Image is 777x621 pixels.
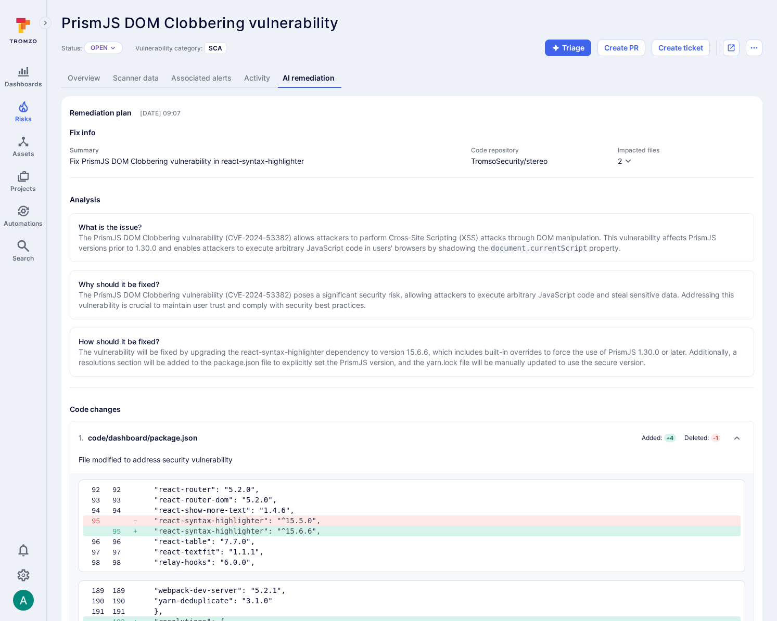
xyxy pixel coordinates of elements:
span: Fix PrismJS DOM Clobbering vulnerability in react-syntax-highlighter [70,156,461,166]
span: Code repository [471,146,607,154]
span: Deleted: [684,434,709,442]
div: 92 [112,484,133,495]
span: Impacted files [618,146,754,154]
div: code/dashboard/package.json [79,433,198,443]
pre: "react-router-dom": "5.2.0", [154,495,732,505]
div: 189 [112,585,133,596]
div: Arjan Dehar [13,590,34,611]
div: 191 [112,606,133,616]
div: 190 [112,596,133,606]
div: + [133,526,154,536]
button: 2 [618,156,632,167]
div: 190 [92,596,112,606]
span: Assets [12,150,34,158]
div: 189 [92,585,112,596]
h2: Remediation plan [70,108,132,118]
div: Collapse [70,421,754,473]
div: 191 [92,606,112,616]
div: 95 [92,515,112,526]
pre: "react-show-more-text": "1.4.6", [154,505,732,515]
span: Added: [642,434,662,442]
p: The PrismJS DOM Clobbering vulnerability (CVE-2024-53382) poses a significant security risk, allo... [79,290,745,310]
a: Activity [238,69,276,88]
button: Open [91,44,108,52]
div: 97 [112,547,133,557]
div: 98 [112,557,133,567]
button: Create PR [597,40,645,56]
span: + 4 [664,434,676,442]
p: The vulnerability will be fixed by upgrading the react-syntax-highlighter dependency to version 1... [79,347,745,368]
pre: "react-syntax-highlighter": "^15.6.6", [154,526,732,536]
h2: What is the issue? [79,222,142,232]
span: Only visible to Tromzo users [140,109,181,117]
div: - [133,515,154,526]
div: 97 [92,547,112,557]
div: 96 [92,536,112,547]
button: Expand navigation menu [39,17,52,29]
div: 95 [112,526,133,536]
button: Expand dropdown [110,45,116,51]
button: Triage [545,40,591,56]
a: Scanner data [107,69,165,88]
h3: Analysis [70,195,754,205]
span: Automations [4,219,43,227]
h3: Code changes [70,404,754,415]
pre: "react-textfit": "1.1.1", [154,547,732,557]
span: 1 . [79,433,84,443]
span: Projects [10,185,36,192]
span: Vulnerability category: [135,44,202,52]
div: 2 [618,156,622,166]
div: 93 [112,495,133,505]
span: TromsoSecurity/stereo [471,156,607,166]
button: Create ticket [652,40,710,56]
code: document.currentScript [489,243,589,253]
span: PrismJS DOM Clobbering vulnerability [61,14,339,32]
div: Open original issue [723,40,740,56]
div: SCA [205,42,226,54]
pre: }, [154,606,732,616]
h3: Fix info [70,127,754,138]
h4: Summary [70,146,461,154]
pre: "react-router": "5.2.0", [154,484,732,495]
h2: How should it be fixed? [79,337,159,347]
button: Options menu [746,40,762,56]
span: - 1 [711,434,720,442]
a: AI remediation [276,69,341,88]
div: 96 [112,536,133,547]
p: The PrismJS DOM Clobbering vulnerability (CVE-2024-53382) allows attackers to perform Cross-Site ... [79,232,745,253]
span: Risks [15,115,32,123]
div: 93 [92,495,112,505]
pre: "relay-hooks": "6.0.0", [154,557,732,567]
p: File modified to address security vulnerability [79,455,233,465]
i: Expand navigation menu [42,19,49,28]
div: 94 [92,505,112,515]
pre: "webpack-dev-server": "5.2.1", [154,585,732,596]
pre: "react-table": "7.7.0", [154,536,732,547]
div: Vulnerability tabs [61,69,762,88]
div: 98 [92,557,112,567]
span: Status: [61,44,82,52]
pre: "react-syntax-highlighter": "^15.5.0", [154,515,732,526]
a: Overview [61,69,107,88]
div: 92 [92,484,112,495]
img: ACg8ocLSa5mPYBaXNx3eFu_EmspyJX0laNWN7cXOFirfQ7srZveEpg=s96-c [13,590,34,611]
a: Associated alerts [165,69,238,88]
pre: "yarn-deduplicate": "3.1.0" [154,596,732,606]
h2: Why should it be fixed? [79,279,159,290]
span: Dashboards [5,80,42,88]
div: 94 [112,505,133,515]
span: Search [12,254,34,262]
